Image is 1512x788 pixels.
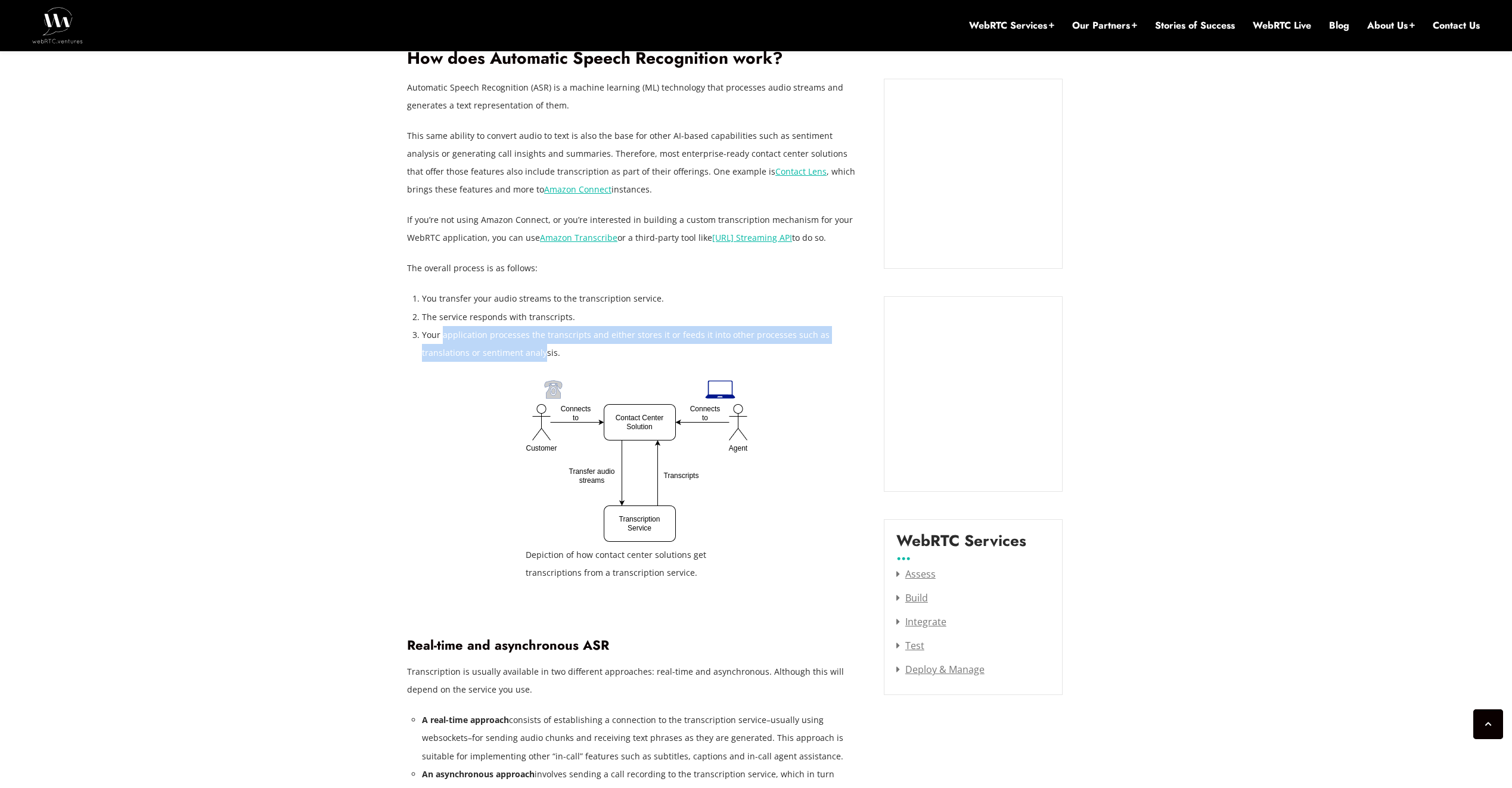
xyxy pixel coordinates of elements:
a: Integrate [896,615,946,628]
a: Contact Lens [775,166,827,177]
h2: How does Automatic Speech Recognition work? [407,48,866,69]
a: Contact Us [1433,19,1480,32]
li: You transfer your audio streams to the transcription service. [422,290,866,308]
a: Amazon Connect [544,184,611,195]
a: WebRTC Services [969,19,1054,32]
a: Assess [896,567,936,581]
a: Stories of Success [1155,19,1235,32]
li: consists of establishing a connection to the transcription service–usually using websockets–for s... [422,711,866,765]
a: Test [896,639,924,652]
a: Our Partners [1072,19,1137,32]
img: WebRTC.ventures [32,7,83,43]
p: The overall process is as follows: [407,259,866,277]
strong: An asynchronous approach [422,768,535,780]
label: WebRTC Services [896,532,1026,559]
a: WebRTC Live [1253,19,1311,32]
li: Your application processes the transcripts and either stores it or feeds it into other processes ... [422,326,866,362]
strong: A real-time approach [422,714,509,725]
p: If you’re not using Amazon Connect, or you’re interested in building a custom transcription mecha... [407,211,866,247]
h3: Real-time and asynchronous ASR [407,637,866,653]
iframe: Embedded CTA [896,309,1050,479]
p: Transcription is usually available in two different approaches: real-time and asynchronous. Altho... [407,663,866,699]
p: Automatic Speech Recognition (ASR) is a machine learning (ML) technology that processes audio str... [407,79,866,114]
a: Build [896,591,928,604]
p: This same ability to convert audio to text is also the base for other AI-based capabilities such ... [407,127,866,198]
figcaption: Depiction of how contact center solutions get transcriptions from a transcription service. [526,546,747,582]
a: About Us [1367,19,1415,32]
a: Amazon Transcribe [540,232,617,243]
iframe: Embedded CTA [896,91,1050,256]
li: The service responds with transcripts. [422,308,866,326]
a: Blog [1329,19,1349,32]
img: Depiction of how contact center solutions get transcriptions from a transcription service. [526,380,747,542]
a: Deploy & Manage [896,663,985,676]
a: [URL] Streaming API [712,232,792,243]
